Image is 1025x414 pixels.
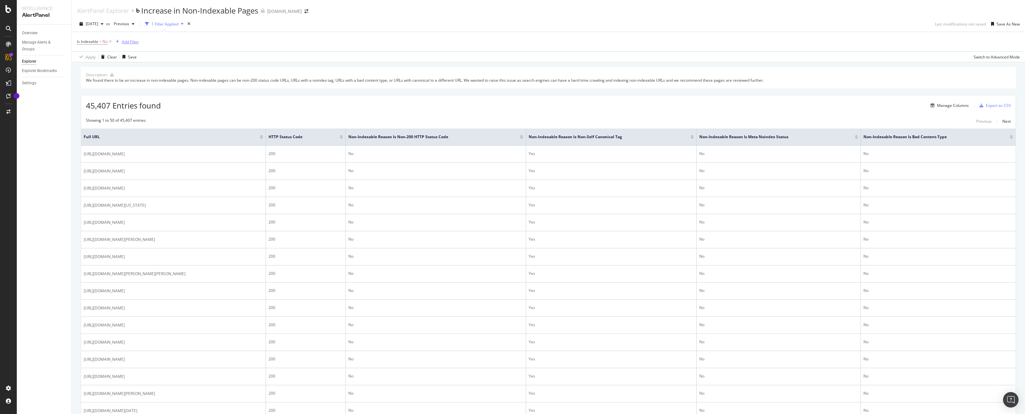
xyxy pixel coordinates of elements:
div: No [699,219,858,225]
div: Yes [529,322,694,328]
div: 200 [269,339,343,345]
div: No [863,254,1013,259]
span: [URL][DOMAIN_NAME] [84,339,125,346]
div: We found there to be an increase in non-indexable pages. Non-indexable pages can be non-200 statu... [86,78,1011,83]
div: times [186,21,192,27]
div: 200 [269,254,343,259]
button: Manage Columns [928,102,969,109]
div: No [863,168,1013,174]
div: No [863,322,1013,328]
div: 200 [269,202,343,208]
div: 200 [269,151,343,157]
div: 200 [269,288,343,294]
div: No [863,151,1013,157]
div: No [863,271,1013,276]
span: [URL][DOMAIN_NAME] [84,373,125,380]
span: 45,407 Entries found [86,100,161,111]
div: Explorer [22,58,36,65]
div: Yes [529,373,694,379]
div: No [699,288,858,294]
div: Settings [22,80,36,87]
div: No [863,288,1013,294]
div: No [348,356,523,362]
div: No [699,373,858,379]
span: [URL][DOMAIN_NAME][PERSON_NAME] [84,390,155,397]
span: [URL][DOMAIN_NAME][DATE] [84,408,137,414]
div: 200 [269,305,343,311]
div: No [699,254,858,259]
span: Non-Indexable Reason is Meta noindex Status [699,134,845,140]
div: No [863,408,1013,413]
div: No [699,305,858,311]
div: No [699,236,858,242]
div: No [348,271,523,276]
div: Yes [529,356,694,362]
div: No [348,202,523,208]
div: No [863,185,1013,191]
div: Open Intercom Messenger [1003,392,1019,408]
div: Previous [976,119,992,124]
a: Explorer Bookmarks [22,67,67,74]
a: Manage Alerts & Groups [22,39,67,53]
span: No [102,37,108,46]
div: Switch to Advanced Mode [974,54,1020,60]
div: No [699,339,858,345]
button: [DATE] [77,19,106,29]
button: Next [1002,118,1011,125]
div: No [699,322,858,328]
button: 1 Filter Applied [143,19,186,29]
span: vs [106,21,111,26]
div: No [699,202,858,208]
div: No [863,305,1013,311]
div: No [699,271,858,276]
div: No [348,151,523,157]
span: Non-Indexable Reason is Non-200 HTTP Status Code [348,134,510,140]
a: Settings [22,80,67,87]
div: 200 [269,219,343,225]
div: 200 [269,271,343,276]
div: Yes [529,288,694,294]
span: Non-Indexable Reason is Non-Self Canonical Tag [529,134,681,140]
span: Previous [111,21,129,26]
button: Switch to Advanced Mode [971,52,1020,62]
span: [URL][DOMAIN_NAME] [84,185,125,191]
div: Yes [529,202,694,208]
div: 200 [269,356,343,362]
div: Yes [529,271,694,276]
div: Yes [529,168,694,174]
div: Increase in Non-Indexable Pages [141,5,258,16]
div: No [348,219,523,225]
button: Save [120,52,137,62]
div: 200 [269,408,343,413]
div: No [348,254,523,259]
div: No [863,339,1013,345]
div: No [348,408,523,413]
div: Apply [86,54,96,60]
a: Overview [22,30,67,36]
div: Add Filter [122,39,139,45]
div: Clear [107,54,117,60]
div: No [863,390,1013,396]
div: 200 [269,236,343,242]
button: Apply [77,52,96,62]
div: 200 [269,185,343,191]
div: Yes [529,151,694,157]
div: Yes [529,390,694,396]
span: HTTP Status Code [269,134,330,140]
span: [URL][DOMAIN_NAME] [84,254,125,260]
div: Tooltip anchor [14,93,19,99]
button: Previous [111,19,137,29]
div: AlertPanel [22,12,66,19]
div: Export as CSV [986,103,1011,108]
span: = [99,39,101,44]
div: No [699,390,858,396]
span: [URL][DOMAIN_NAME][PERSON_NAME] [84,236,155,243]
span: [URL][DOMAIN_NAME] [84,322,125,328]
div: Yes [529,219,694,225]
div: 1 Filter Applied [152,21,178,27]
div: Yes [529,408,694,413]
div: Showing 1 to 50 of 45,407 entries [86,118,146,125]
div: No [863,202,1013,208]
div: Save As New [997,21,1020,27]
div: No [699,168,858,174]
